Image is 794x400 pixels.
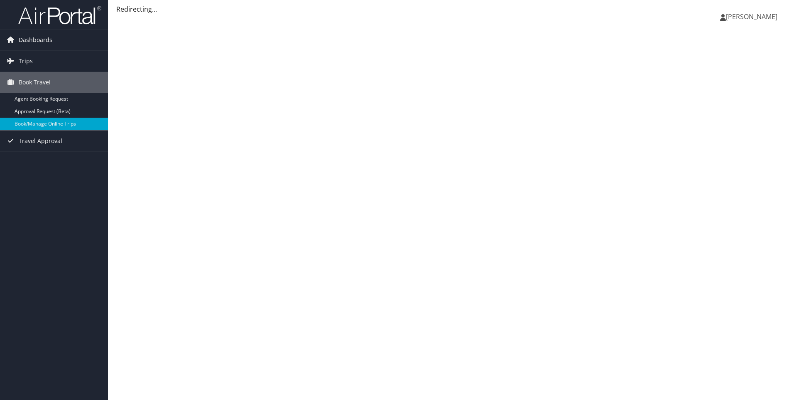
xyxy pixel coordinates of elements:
[19,72,51,93] span: Book Travel
[19,131,62,151] span: Travel Approval
[19,51,33,72] span: Trips
[18,5,101,25] img: airportal-logo.png
[116,4,786,14] div: Redirecting...
[720,4,786,29] a: [PERSON_NAME]
[726,12,777,21] span: [PERSON_NAME]
[19,30,52,50] span: Dashboards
